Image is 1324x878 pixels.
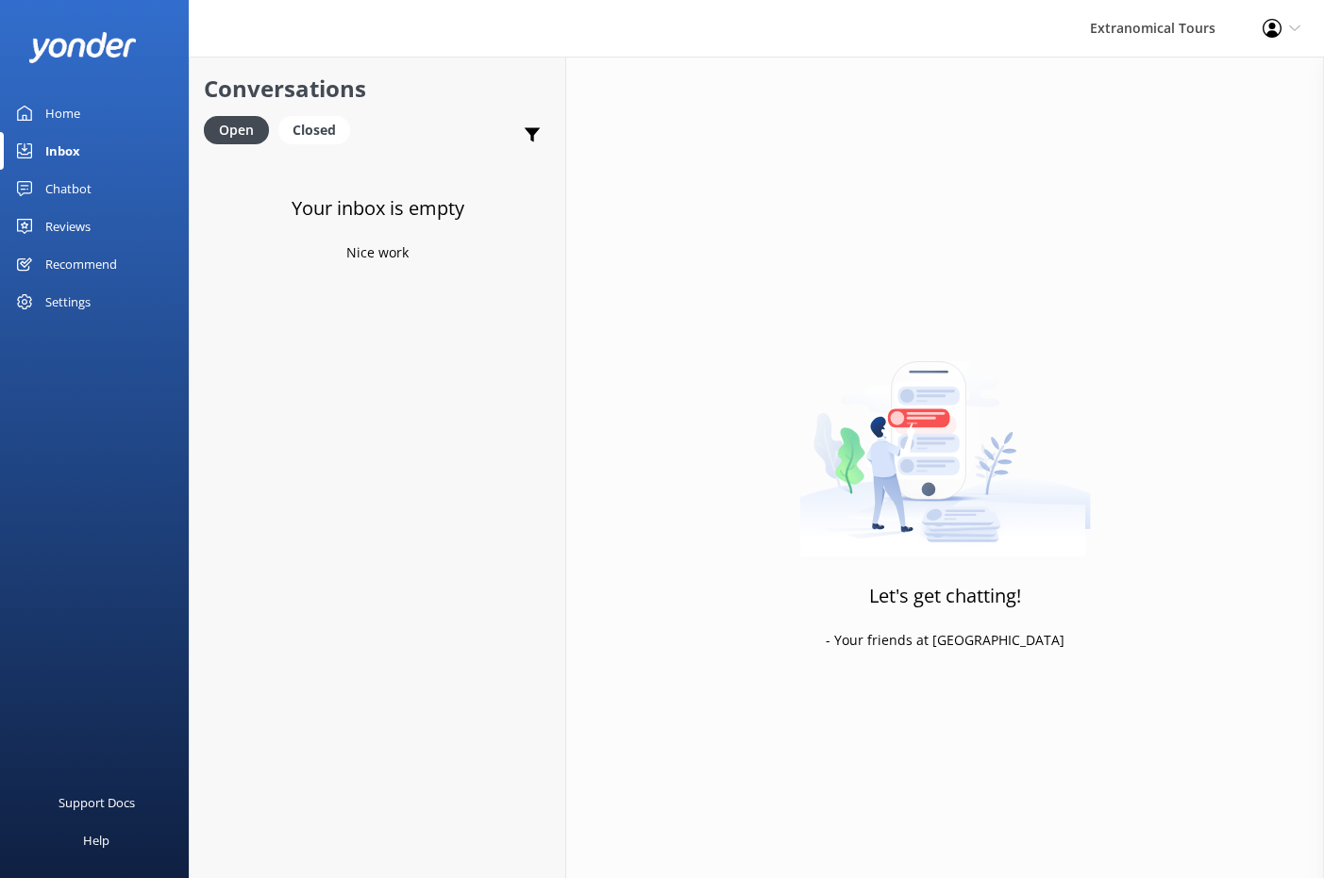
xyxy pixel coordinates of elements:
div: Open [204,116,269,144]
div: Settings [45,283,91,321]
div: Reviews [45,207,91,245]
p: Nice work [346,242,409,263]
div: Support Docs [59,784,135,821]
div: Closed [278,116,350,144]
div: Help [83,821,109,859]
h2: Conversations [204,71,551,107]
h3: Your inbox is empty [292,193,464,224]
img: yonder-white-logo.png [28,32,137,63]
div: Recommend [45,245,117,283]
div: Inbox [45,132,80,170]
h3: Let's get chatting! [869,581,1021,611]
div: Chatbot [45,170,92,207]
a: Closed [278,119,360,140]
p: - Your friends at [GEOGRAPHIC_DATA] [826,630,1064,651]
a: Open [204,119,278,140]
img: artwork of a man stealing a conversation from at giant smartphone [799,322,1091,557]
div: Home [45,94,80,132]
